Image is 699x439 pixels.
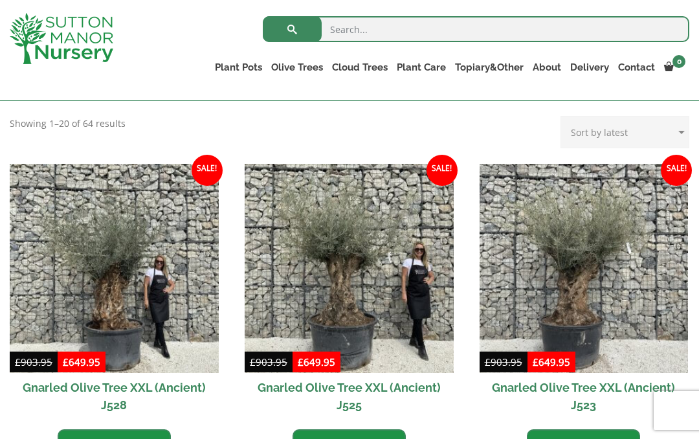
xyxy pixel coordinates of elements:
[485,355,491,368] span: £
[485,355,522,368] bdi: 903.95
[250,355,256,368] span: £
[392,58,450,76] a: Plant Care
[298,355,304,368] span: £
[614,58,660,76] a: Contact
[250,355,287,368] bdi: 903.95
[660,58,689,76] a: 0
[267,58,327,76] a: Olive Trees
[672,55,685,68] span: 0
[528,58,566,76] a: About
[10,373,219,420] h2: Gnarled Olive Tree XXL (Ancient) J528
[10,13,113,64] img: logo
[533,355,538,368] span: £
[210,58,267,76] a: Plant Pots
[263,16,689,42] input: Search...
[480,164,689,420] a: Sale! Gnarled Olive Tree XXL (Ancient) J523
[10,164,219,373] img: Gnarled Olive Tree XXL (Ancient) J528
[450,58,528,76] a: Topiary&Other
[480,373,689,420] h2: Gnarled Olive Tree XXL (Ancient) J523
[533,355,570,368] bdi: 649.95
[245,164,454,373] img: Gnarled Olive Tree XXL (Ancient) J525
[63,355,100,368] bdi: 649.95
[480,164,689,373] img: Gnarled Olive Tree XXL (Ancient) J523
[560,116,689,148] select: Shop order
[327,58,392,76] a: Cloud Trees
[10,164,219,420] a: Sale! Gnarled Olive Tree XXL (Ancient) J528
[63,355,69,368] span: £
[10,116,126,131] p: Showing 1–20 of 64 results
[245,373,454,420] h2: Gnarled Olive Tree XXL (Ancient) J525
[427,155,458,186] span: Sale!
[15,355,21,368] span: £
[15,355,52,368] bdi: 903.95
[192,155,223,186] span: Sale!
[245,164,454,420] a: Sale! Gnarled Olive Tree XXL (Ancient) J525
[298,355,335,368] bdi: 649.95
[566,58,614,76] a: Delivery
[661,155,692,186] span: Sale!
